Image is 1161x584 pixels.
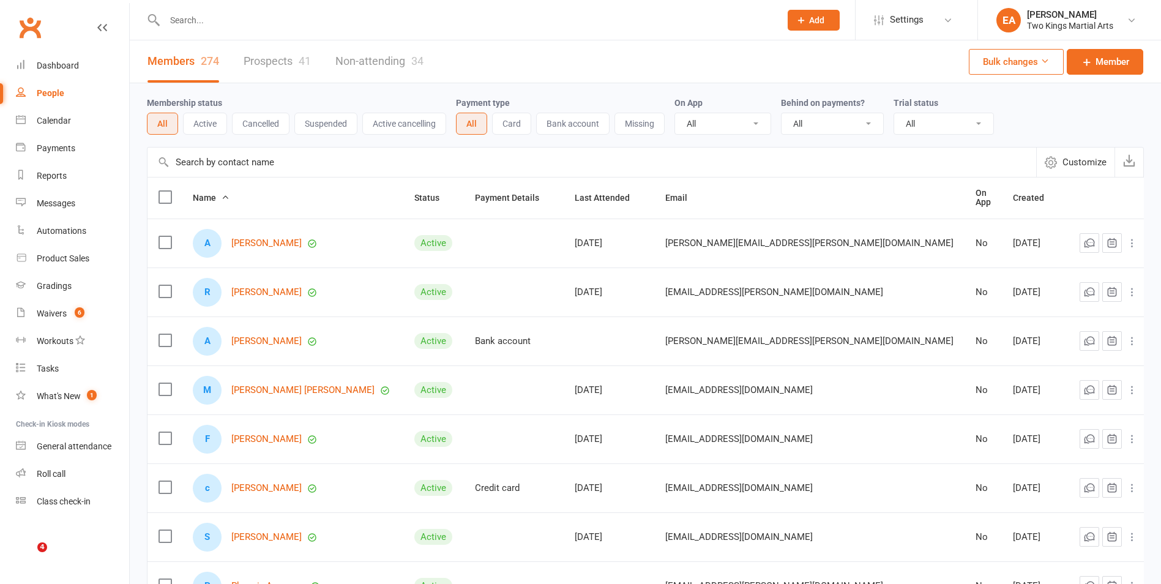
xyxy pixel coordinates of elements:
div: No [976,434,991,444]
div: Roll call [37,469,65,479]
button: Active cancelling [362,113,446,135]
div: 41 [299,54,311,67]
span: Created [1013,193,1058,203]
span: [EMAIL_ADDRESS][DOMAIN_NAME] [665,476,813,500]
a: Tasks [16,355,129,383]
label: Trial status [894,98,938,108]
div: [DATE] [1013,336,1058,346]
button: Bank account [536,113,610,135]
div: Reports [37,171,67,181]
div: Active [414,431,452,447]
span: Payment Details [475,193,553,203]
a: [PERSON_NAME] [231,287,302,298]
a: People [16,80,129,107]
span: Status [414,193,453,203]
a: Gradings [16,272,129,300]
a: What's New1 [16,383,129,410]
div: Tasks [37,364,59,373]
div: No [976,532,991,542]
button: Name [193,190,230,205]
span: Last Attended [575,193,643,203]
label: On App [674,98,703,108]
a: Members274 [147,40,219,83]
span: Email [665,193,701,203]
div: [DATE] [575,483,643,493]
div: [DATE] [575,238,643,249]
span: [PERSON_NAME][EMAIL_ADDRESS][PERSON_NAME][DOMAIN_NAME] [665,231,954,255]
button: Created [1013,190,1058,205]
div: Axel [193,327,222,356]
button: All [147,113,178,135]
div: No [976,336,991,346]
button: Add [788,10,840,31]
div: [DATE] [575,434,643,444]
span: 4 [37,542,47,552]
a: [PERSON_NAME] [231,532,302,542]
div: Credit card [475,483,553,493]
div: [DATE] [575,532,643,542]
div: Active [414,235,452,251]
button: Card [492,113,531,135]
div: Class check-in [37,496,91,506]
a: Payments [16,135,129,162]
button: Bulk changes [969,49,1064,75]
div: 34 [411,54,424,67]
div: No [976,238,991,249]
label: Payment type [456,98,510,108]
button: Cancelled [232,113,289,135]
div: [PERSON_NAME] [1027,9,1113,20]
div: Sage [193,523,222,552]
div: Bank account [475,336,553,346]
button: Email [665,190,701,205]
div: Two Kings Martial Arts [1027,20,1113,31]
div: [DATE] [1013,238,1058,249]
a: Class kiosk mode [16,488,129,515]
div: Mia Rose [193,376,222,405]
div: Gradings [37,281,72,291]
a: Waivers 6 [16,300,129,328]
a: Member [1067,49,1143,75]
div: Messages [37,198,75,208]
a: [PERSON_NAME] [231,238,302,249]
div: Workouts [37,336,73,346]
span: Settings [890,6,924,34]
a: [PERSON_NAME] [231,336,302,346]
a: Non-attending34 [335,40,424,83]
div: Active [414,284,452,300]
span: [EMAIL_ADDRESS][DOMAIN_NAME] [665,525,813,548]
a: Product Sales [16,245,129,272]
div: [DATE] [1013,434,1058,444]
div: [DATE] [575,287,643,298]
div: What's New [37,391,81,401]
button: Last Attended [575,190,643,205]
label: Membership status [147,98,222,108]
div: [DATE] [1013,385,1058,395]
a: Workouts [16,328,129,355]
div: [DATE] [1013,532,1058,542]
a: Roll call [16,460,129,488]
span: Name [193,193,230,203]
span: [EMAIL_ADDRESS][PERSON_NAME][DOMAIN_NAME] [665,280,883,304]
button: Active [183,113,227,135]
span: 6 [75,307,84,318]
div: EA [996,8,1021,32]
div: Active [414,333,452,349]
div: General attendance [37,441,111,451]
div: No [976,287,991,298]
span: Customize [1062,155,1107,170]
div: Aurora [193,229,222,258]
input: Search by contact name [147,148,1036,177]
div: Dashboard [37,61,79,70]
span: 1 [87,390,97,400]
label: Behind on payments? [781,98,865,108]
span: [PERSON_NAME][EMAIL_ADDRESS][PERSON_NAME][DOMAIN_NAME] [665,329,954,353]
a: Prospects41 [244,40,311,83]
a: Clubworx [15,12,45,43]
span: [EMAIL_ADDRESS][DOMAIN_NAME] [665,427,813,451]
div: No [976,385,991,395]
div: cohen [193,474,222,503]
a: Automations [16,217,129,245]
a: [PERSON_NAME] [PERSON_NAME] [231,385,375,395]
span: [EMAIL_ADDRESS][DOMAIN_NAME] [665,378,813,402]
div: Waivers [37,309,67,318]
